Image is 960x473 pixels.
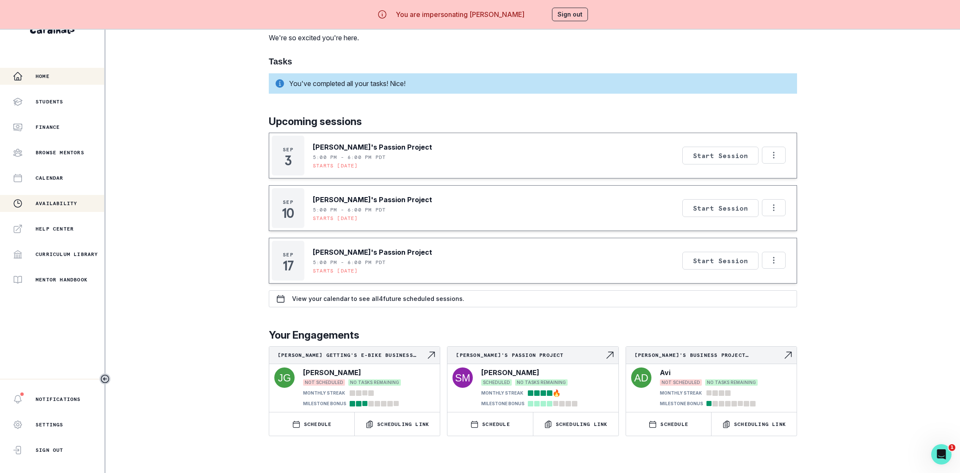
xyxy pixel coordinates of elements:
[682,199,759,217] button: Start Session
[274,367,295,388] img: svg
[533,412,618,436] button: Scheduling Link
[634,352,783,359] p: [PERSON_NAME]'s Business Project Mentorship
[36,251,98,258] p: Curriculum Library
[313,215,358,222] p: Starts [DATE]
[269,347,440,409] a: [PERSON_NAME] Getting's E-Bike Business Passion ProjectNavigate to engagement page[PERSON_NAME]NO...
[762,252,786,269] button: Options
[283,262,293,270] p: 17
[313,267,358,274] p: Starts [DATE]
[515,379,568,386] span: NO TASKS REMAINING
[396,9,524,19] p: You are impersonating [PERSON_NAME]
[481,390,523,396] p: MONTHLY STREAK
[626,412,711,436] button: SCHEDULE
[552,8,588,21] button: Sign out
[452,367,473,388] img: svg
[313,154,386,161] p: 5:00 PM - 6:00 PM PDT
[355,412,440,436] button: Scheduling Link
[36,175,63,181] p: Calendar
[303,367,361,378] p: [PERSON_NAME]
[949,444,955,451] span: 1
[36,73,50,80] p: Home
[313,259,386,266] p: 5:00 PM - 6:00 PM PDT
[660,367,670,378] p: Avi
[426,350,436,360] svg: Navigate to engagement page
[377,421,429,428] p: Scheduling Link
[283,146,293,153] p: Sep
[682,252,759,270] button: Start Session
[313,195,432,205] p: [PERSON_NAME]'s Passion Project
[783,350,793,360] svg: Navigate to engagement page
[605,350,615,360] svg: Navigate to engagement page
[481,379,512,386] span: SCHEDULED
[36,225,74,232] p: Help Center
[283,251,293,258] p: Sep
[36,447,63,454] p: Sign Out
[36,276,88,283] p: Mentor Handbook
[447,347,618,409] a: [PERSON_NAME]'s Passion ProjectNavigate to engagement page[PERSON_NAME]SCHEDULEDNO TASKS REMAININ...
[36,149,84,156] p: Browse Mentors
[36,421,63,428] p: Settings
[660,390,702,396] p: MONTHLY STREAK
[303,390,345,396] p: MONTHLY STREAK
[660,421,688,428] p: SCHEDULE
[481,401,524,407] p: MILESTONE BONUS
[482,421,510,428] p: SCHEDULE
[348,379,401,386] span: NO TASKS REMAINING
[762,147,786,164] button: Options
[303,401,346,407] p: MILESTONE BONUS
[447,412,532,436] button: SCHEDULE
[705,379,758,386] span: NO TASKS REMAINING
[36,200,77,207] p: Availability
[313,247,432,257] p: [PERSON_NAME]'s Passion Project
[556,421,608,428] p: Scheduling Link
[313,206,386,213] p: 5:00 PM - 6:00 PM PDT
[269,73,797,94] div: You've completed all your tasks! Nice!
[931,444,952,465] iframe: Intercom live chat
[481,367,539,378] p: [PERSON_NAME]
[269,328,797,343] p: Your Engagements
[626,347,797,409] a: [PERSON_NAME]'s Business Project MentorshipNavigate to engagement pageAviNOT SCHEDULEDNO TASKS RE...
[313,142,432,152] p: [PERSON_NAME]'s Passion Project
[660,401,703,407] p: MILESTONE BONUS
[269,33,422,43] p: We're so excited you're here.
[712,412,797,436] button: Scheduling Link
[36,396,81,403] p: Notifications
[36,124,60,131] p: Finance
[631,367,651,388] img: svg
[278,352,426,359] p: [PERSON_NAME] Getting's E-Bike Business Passion Project
[762,199,786,216] button: Options
[304,421,332,428] p: SCHEDULE
[552,388,561,398] span: 🔥
[303,379,345,386] span: NOT SCHEDULED
[269,114,797,129] p: Upcoming sessions
[734,421,786,428] p: Scheduling Link
[660,379,702,386] span: NOT SCHEDULED
[36,98,63,105] p: Students
[269,56,797,67] h1: Tasks
[283,199,293,206] p: Sep
[456,352,604,359] p: [PERSON_NAME]'s Passion Project
[313,162,358,169] p: Starts [DATE]
[269,412,354,436] button: SCHEDULE
[282,209,294,217] p: 10
[99,373,110,384] button: Toggle sidebar
[292,295,464,302] p: View your calendar to see all 4 future scheduled sessions.
[682,147,759,164] button: Start Session
[284,156,292,165] p: 3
